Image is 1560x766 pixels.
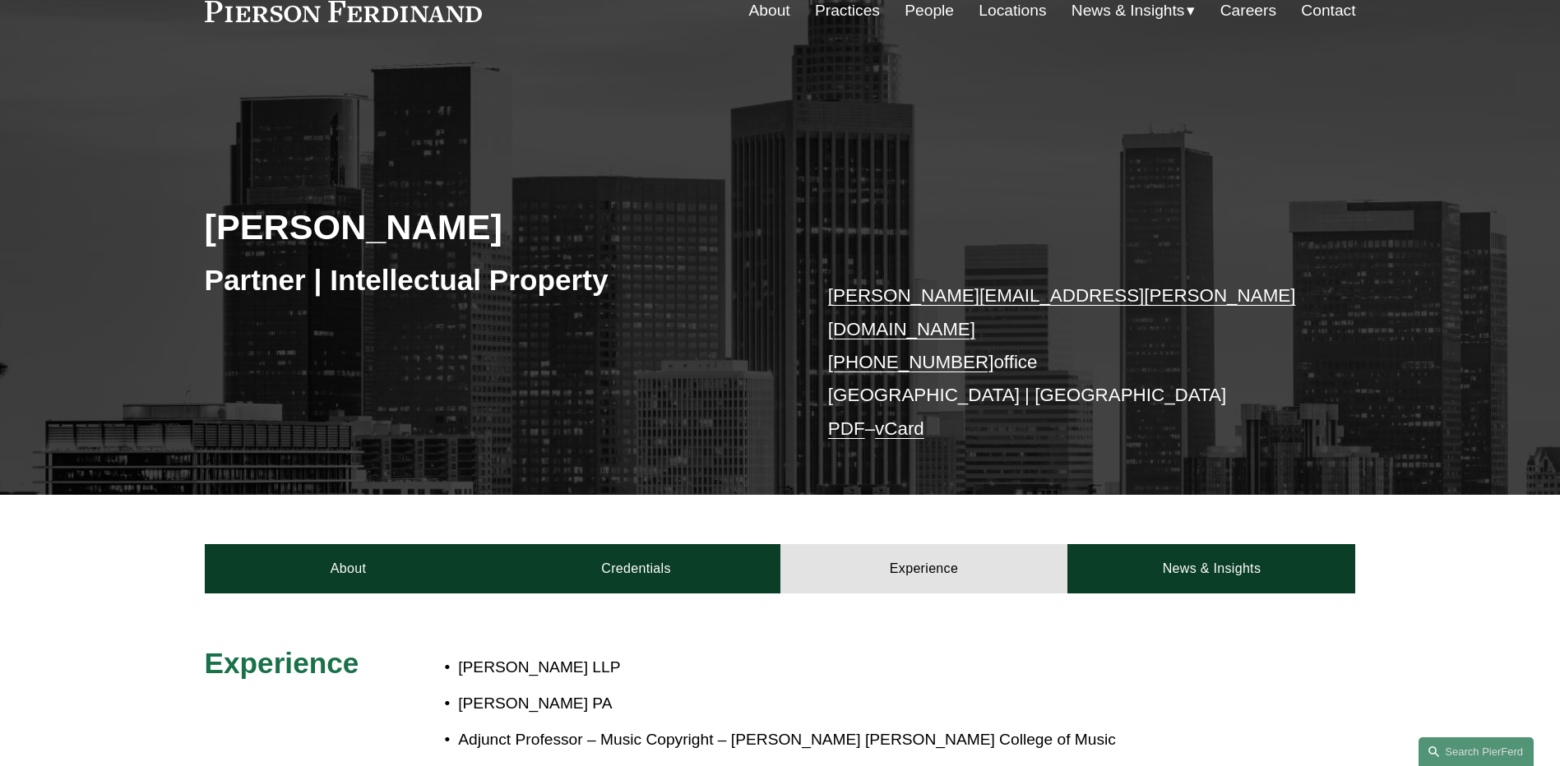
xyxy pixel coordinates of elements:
p: [PERSON_NAME] LLP [458,653,1211,682]
a: [PHONE_NUMBER] [828,352,994,372]
p: office [GEOGRAPHIC_DATA] | [GEOGRAPHIC_DATA] – [828,279,1308,445]
p: Adjunct Professor – Music Copyright – [PERSON_NAME] [PERSON_NAME] College of Music [458,726,1211,754]
a: vCard [875,418,924,439]
span: Experience [205,647,359,679]
a: [PERSON_NAME][EMAIL_ADDRESS][PERSON_NAME][DOMAIN_NAME] [828,285,1296,339]
a: PDF [828,418,865,439]
a: Search this site [1419,737,1534,766]
p: [PERSON_NAME] PA [458,690,1211,718]
a: Credentials [493,544,780,593]
h2: [PERSON_NAME] [205,205,780,248]
h3: Partner | Intellectual Property [205,262,780,298]
a: About [205,544,493,593]
a: News & Insights [1067,544,1355,593]
a: Experience [780,544,1068,593]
